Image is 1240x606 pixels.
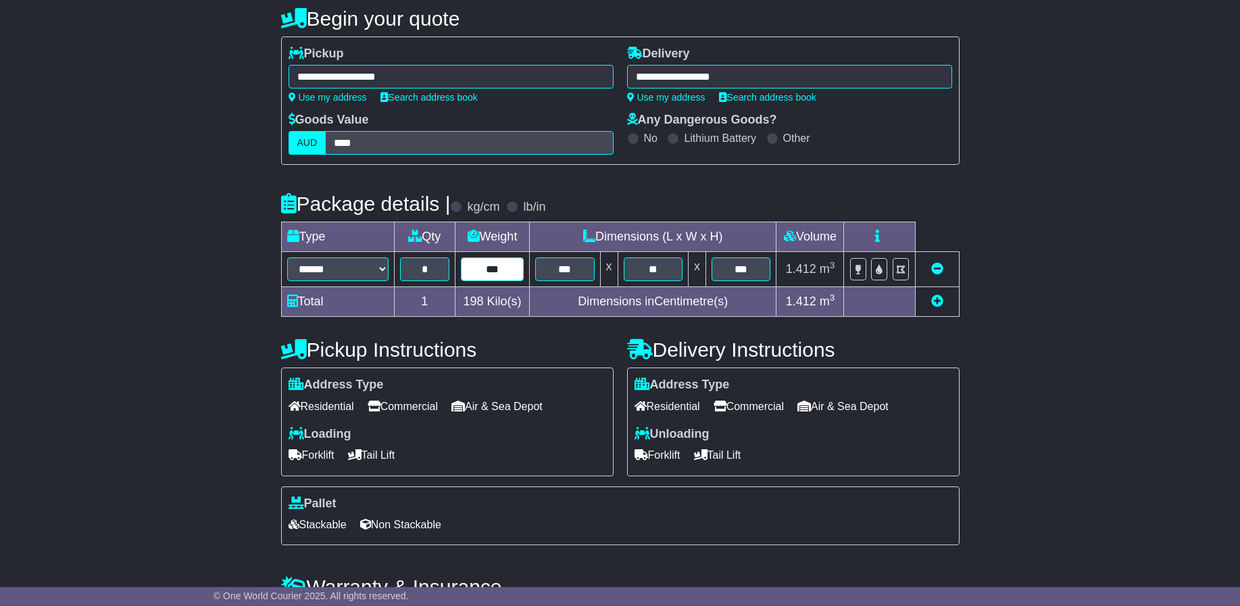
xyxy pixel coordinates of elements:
[820,262,835,276] span: m
[783,132,810,145] label: Other
[797,396,889,417] span: Air & Sea Depot
[281,222,394,252] td: Type
[776,222,844,252] td: Volume
[289,113,369,128] label: Goods Value
[368,396,438,417] span: Commercial
[289,92,367,103] a: Use my address
[644,132,658,145] label: No
[523,200,545,215] label: lb/in
[931,262,943,276] a: Remove this item
[464,295,484,308] span: 198
[627,113,777,128] label: Any Dangerous Goods?
[394,222,455,252] td: Qty
[627,92,705,103] a: Use my address
[635,378,730,393] label: Address Type
[289,427,351,442] label: Loading
[281,338,614,361] h4: Pickup Instructions
[688,252,705,287] td: x
[214,590,409,601] span: © One World Courier 2025. All rights reserved.
[289,445,334,465] span: Forklift
[684,132,756,145] label: Lithium Battery
[635,396,700,417] span: Residential
[467,200,499,215] label: kg/cm
[348,445,395,465] span: Tail Lift
[786,262,816,276] span: 1.412
[281,7,960,30] h4: Begin your quote
[289,131,326,155] label: AUD
[627,47,690,61] label: Delivery
[931,295,943,308] a: Add new item
[289,47,344,61] label: Pickup
[714,396,784,417] span: Commercial
[289,396,354,417] span: Residential
[830,293,835,303] sup: 3
[281,193,451,215] h4: Package details |
[289,378,384,393] label: Address Type
[627,338,960,361] h4: Delivery Instructions
[360,514,441,535] span: Non Stackable
[530,222,776,252] td: Dimensions (L x W x H)
[694,445,741,465] span: Tail Lift
[289,514,347,535] span: Stackable
[830,260,835,270] sup: 3
[719,92,816,103] a: Search address book
[530,287,776,317] td: Dimensions in Centimetre(s)
[635,427,710,442] label: Unloading
[451,396,543,417] span: Air & Sea Depot
[455,287,530,317] td: Kilo(s)
[380,92,478,103] a: Search address book
[820,295,835,308] span: m
[281,287,394,317] td: Total
[635,445,680,465] span: Forklift
[394,287,455,317] td: 1
[455,222,530,252] td: Weight
[289,497,337,511] label: Pallet
[600,252,618,287] td: x
[281,576,960,598] h4: Warranty & Insurance
[786,295,816,308] span: 1.412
